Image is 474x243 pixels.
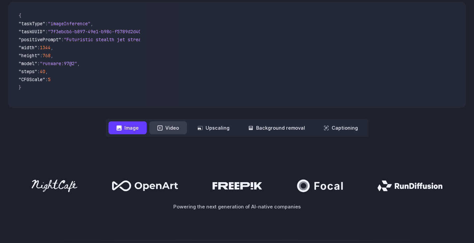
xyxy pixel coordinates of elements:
button: Captioning [316,121,366,134]
span: 5 [48,76,51,82]
span: "taskType" [19,21,45,27]
span: , [51,45,53,51]
span: : [45,76,48,82]
span: , [77,61,80,66]
span: "taskUUID" [19,29,45,35]
span: "steps" [19,68,37,74]
span: : [37,61,40,66]
span: : [37,45,40,51]
span: 1344 [40,45,51,51]
span: "7f3ebcb6-b897-49e1-b98c-f5789d2d40d7" [48,29,149,35]
span: "Futuristic stealth jet streaking through a neon-lit cityscape with glowing purple exhaust" [64,37,306,43]
span: : [40,53,43,59]
span: : [37,68,40,74]
button: Image [108,121,147,134]
span: : [45,21,48,27]
span: , [45,68,48,74]
span: "CFGScale" [19,76,45,82]
span: "positivePrompt" [19,37,61,43]
span: "imageInference" [48,21,90,27]
span: "model" [19,61,37,66]
span: , [90,21,93,27]
span: : [61,37,64,43]
span: : [45,29,48,35]
span: "height" [19,53,40,59]
span: { [19,13,21,19]
button: Video [149,121,187,134]
p: Powering the next generation of AI-native companies [8,203,466,210]
span: 768 [43,53,51,59]
span: } [19,84,21,90]
button: Background removal [240,121,313,134]
span: 40 [40,68,45,74]
button: Upscaling [190,121,237,134]
span: , [51,53,53,59]
span: "runware:97@2" [40,61,77,66]
span: "width" [19,45,37,51]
